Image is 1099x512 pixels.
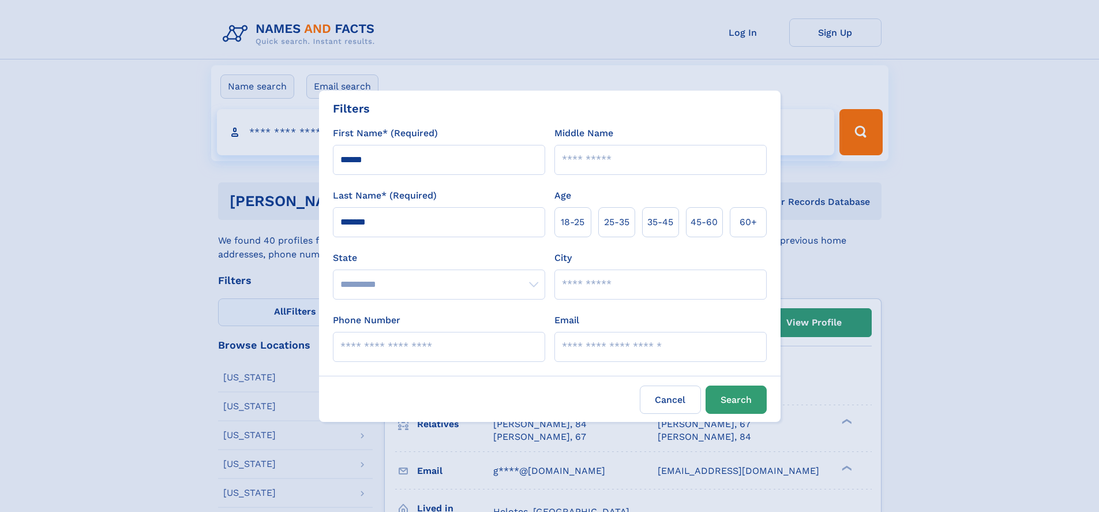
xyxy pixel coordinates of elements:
label: Last Name* (Required) [333,189,437,203]
label: Age [554,189,571,203]
span: 35‑45 [647,215,673,229]
label: Middle Name [554,126,613,140]
label: State [333,251,545,265]
span: 18‑25 [561,215,584,229]
div: Filters [333,100,370,117]
label: First Name* (Required) [333,126,438,140]
span: 60+ [740,215,757,229]
label: Cancel [640,386,701,414]
span: 25‑35 [604,215,629,229]
span: 45‑60 [691,215,718,229]
label: Email [554,313,579,327]
label: City [554,251,572,265]
label: Phone Number [333,313,400,327]
button: Search [706,386,767,414]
